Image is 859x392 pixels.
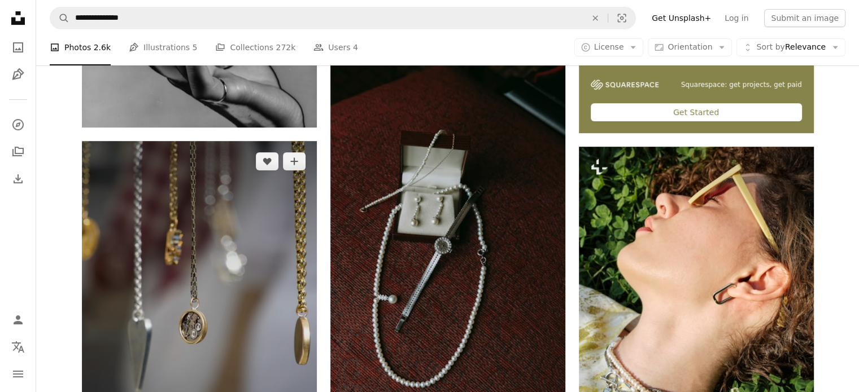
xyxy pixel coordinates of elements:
[283,152,306,170] button: Add to Collection
[193,41,198,54] span: 5
[50,7,69,29] button: Search Unsplash
[591,80,659,90] img: file-1747939142011-51e5cc87e3c9
[756,42,826,53] span: Relevance
[681,80,802,90] span: Squarespace: get projects, get paid
[7,309,29,331] a: Log in / Sign up
[583,7,608,29] button: Clear
[591,103,802,121] div: Get Started
[7,140,29,163] a: Collections
[594,42,624,51] span: License
[7,63,29,86] a: Illustrations
[82,311,317,321] a: gold-and-silver-colored pendant necklace
[313,29,358,65] a: Users 4
[7,363,29,385] button: Menu
[756,42,784,51] span: Sort by
[50,7,636,29] form: Find visuals sitewide
[256,152,278,170] button: Like
[7,36,29,59] a: Photos
[7,336,29,358] button: Language
[718,9,755,27] a: Log in
[579,317,814,327] a: a woman laying in the grass with her eyes closed
[574,38,644,56] button: License
[276,41,295,54] span: 272k
[7,113,29,136] a: Explore
[608,7,635,29] button: Visual search
[764,9,845,27] button: Submit an image
[129,29,197,65] a: Illustrations 5
[736,38,845,56] button: Sort byRelevance
[353,41,358,54] span: 4
[330,231,565,241] a: a pearl necklace and a pair of scissors
[215,29,295,65] a: Collections 272k
[668,42,712,51] span: Orientation
[7,7,29,32] a: Home — Unsplash
[645,9,718,27] a: Get Unsplash+
[7,168,29,190] a: Download History
[648,38,732,56] button: Orientation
